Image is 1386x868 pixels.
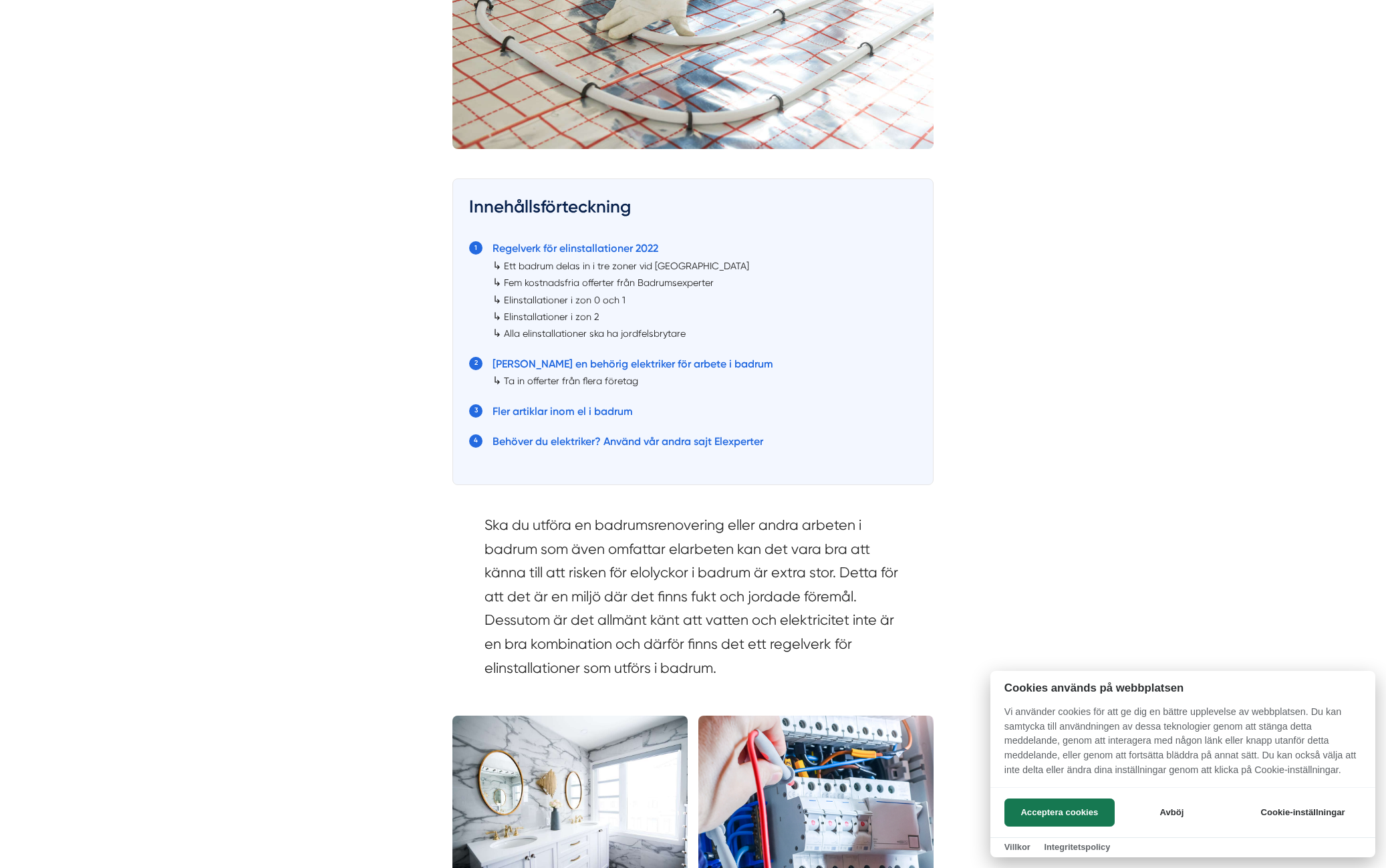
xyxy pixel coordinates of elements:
[990,682,1375,694] h2: Cookies används på webbplatsen
[1004,799,1115,827] button: Acceptera cookies
[1119,799,1225,827] button: Avböj
[1004,842,1030,852] a: Villkor
[1044,842,1110,852] a: Integritetspolicy
[1244,799,1361,827] button: Cookie-inställningar
[990,705,1375,786] p: Vi använder cookies för att ge dig en bättre upplevelse av webbplatsen. Du kan samtycka till anvä...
